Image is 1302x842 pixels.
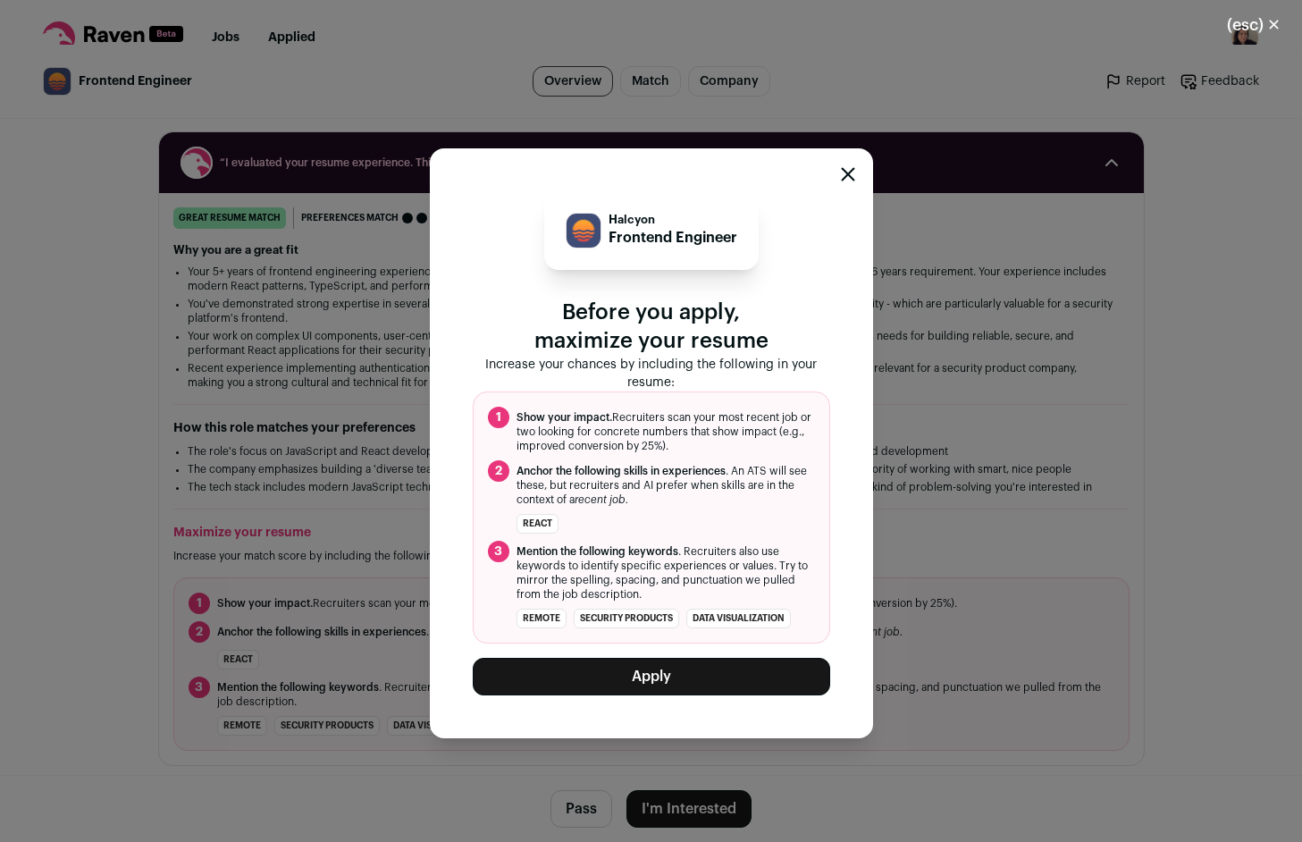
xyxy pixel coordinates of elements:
button: Close modal [841,167,855,181]
img: 988e7ef16dfded0c42ec362b9d2631725fa835f06338e3777ae8e166c44e2cac.jpg [567,214,601,248]
span: Anchor the following skills in experiences [517,466,726,476]
i: recent job. [575,494,628,505]
li: React [517,514,559,534]
p: Frontend Engineer [609,227,737,248]
span: Show your impact. [517,412,612,423]
span: 1 [488,407,509,428]
li: security products [574,609,679,628]
span: 3 [488,541,509,562]
span: Recruiters scan your most recent job or two looking for concrete numbers that show impact (e.g., ... [517,410,815,453]
button: Apply [473,658,830,695]
p: Halcyon [609,213,737,227]
p: Before you apply, maximize your resume [473,299,830,356]
li: data visualization [686,609,791,628]
li: remote [517,609,567,628]
span: . Recruiters also use keywords to identify specific experiences or values. Try to mirror the spel... [517,544,815,602]
span: 2 [488,460,509,482]
p: Increase your chances by including the following in your resume: [473,356,830,392]
button: Close modal [1205,5,1302,45]
span: . An ATS will see these, but recruiters and AI prefer when skills are in the context of a [517,464,815,507]
span: Mention the following keywords [517,546,678,557]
